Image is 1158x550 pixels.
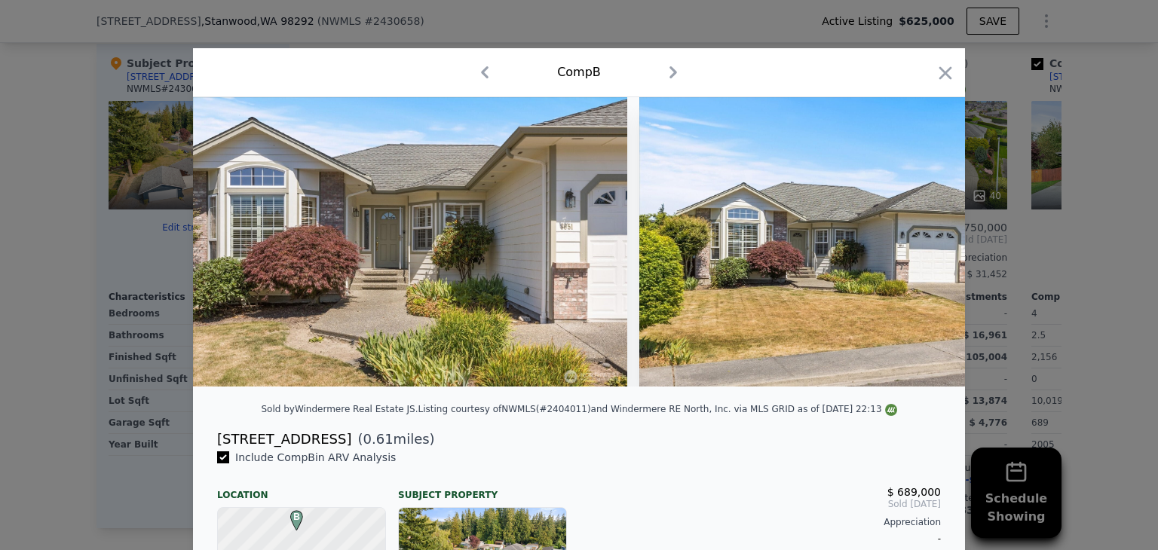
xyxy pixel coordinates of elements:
[418,404,897,414] div: Listing courtesy of NWMLS (#2404011) and Windermere RE North, Inc. via MLS GRID as of [DATE] 22:13
[591,516,941,528] div: Appreciation
[261,404,418,414] div: Sold by Windermere Real Estate JS .
[193,97,627,387] img: Property Img
[557,63,601,81] div: Comp B
[217,477,386,501] div: Location
[217,429,351,450] div: [STREET_ADDRESS]
[351,429,434,450] span: ( miles)
[363,431,394,447] span: 0.61
[286,510,307,524] span: B
[885,404,897,416] img: NWMLS Logo
[398,477,567,501] div: Subject Property
[887,486,941,498] span: $ 689,000
[591,528,941,549] div: -
[229,451,402,463] span: Include Comp B in ARV Analysis
[591,498,941,510] span: Sold [DATE]
[286,510,296,519] div: B
[639,97,1074,387] img: Property Img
